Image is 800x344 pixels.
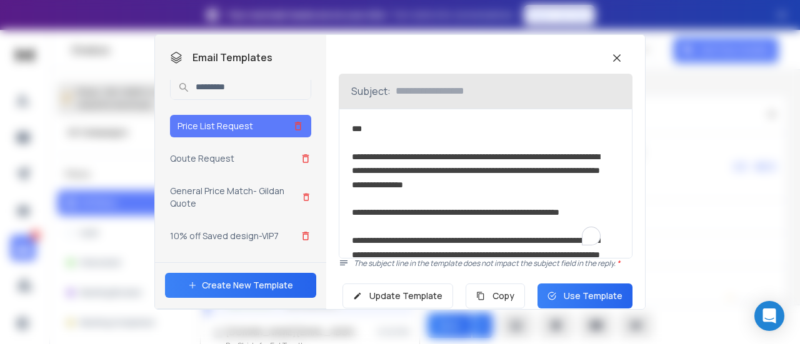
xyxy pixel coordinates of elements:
[466,283,525,308] button: Copy
[597,258,620,268] span: reply.
[354,258,632,268] p: The subject line in the template does not impact the subject field in the
[339,109,632,258] div: To enrich screen reader interactions, please activate Accessibility in Grammarly extension settings
[754,301,784,331] div: Open Intercom Messenger
[342,283,453,308] button: Update Template
[537,283,632,308] button: Use Template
